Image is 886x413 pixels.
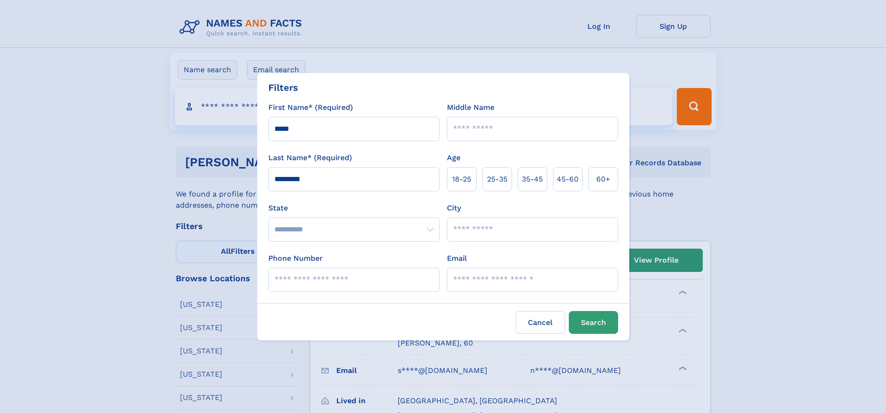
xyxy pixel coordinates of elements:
[569,311,618,334] button: Search
[557,174,579,185] span: 45‑60
[447,152,460,163] label: Age
[596,174,610,185] span: 60+
[268,253,323,264] label: Phone Number
[522,174,543,185] span: 35‑45
[487,174,507,185] span: 25‑35
[268,203,440,214] label: State
[447,102,494,113] label: Middle Name
[516,311,565,334] label: Cancel
[447,203,461,214] label: City
[447,253,467,264] label: Email
[268,152,352,163] label: Last Name* (Required)
[268,81,298,95] div: Filters
[268,102,353,113] label: First Name* (Required)
[452,174,471,185] span: 18‑25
